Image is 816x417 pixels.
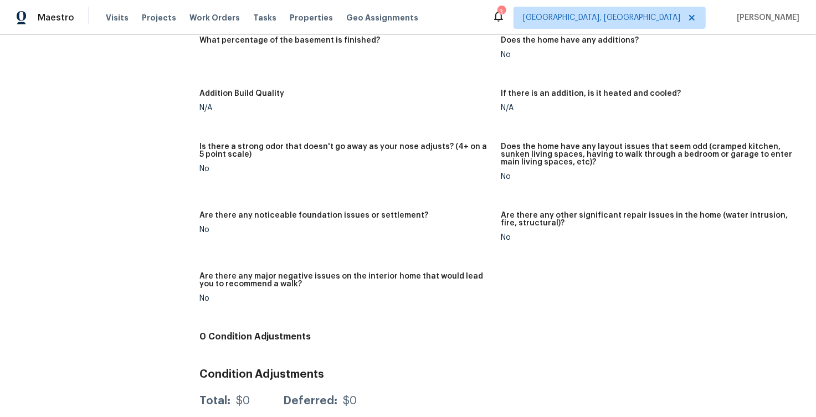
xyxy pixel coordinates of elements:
div: No [199,165,492,173]
h5: Addition Build Quality [199,90,284,97]
div: No [199,226,492,234]
h5: What percentage of the basement is finished? [199,37,380,44]
div: N/A [501,104,794,112]
span: [GEOGRAPHIC_DATA], [GEOGRAPHIC_DATA] [523,12,680,23]
span: Visits [106,12,129,23]
div: Deferred: [283,395,337,406]
div: $0 [343,395,357,406]
h5: Does the home have any additions? [501,37,639,44]
div: No [501,173,794,181]
div: No [199,295,492,302]
h3: Condition Adjustments [199,369,803,380]
h5: If there is an addition, is it heated and cooled? [501,90,681,97]
div: No [501,234,794,241]
span: Maestro [38,12,74,23]
div: N/A [199,104,492,112]
h5: Does the home have any layout issues that seem odd (cramped kitchen, sunken living spaces, having... [501,143,794,166]
span: [PERSON_NAME] [732,12,799,23]
div: Total: [199,395,230,406]
div: $0 [236,395,250,406]
h5: Are there any noticeable foundation issues or settlement? [199,212,428,219]
h5: Are there any other significant repair issues in the home (water intrusion, fire, structural)? [501,212,794,227]
span: Geo Assignments [346,12,418,23]
span: Properties [290,12,333,23]
div: No [501,51,794,59]
span: Tasks [253,14,276,22]
h4: 0 Condition Adjustments [199,331,803,342]
div: 3 [497,7,505,18]
h5: Are there any major negative issues on the interior home that would lead you to recommend a walk? [199,272,492,288]
h5: Is there a strong odor that doesn't go away as your nose adjusts? (4+ on a 5 point scale) [199,143,492,158]
span: Work Orders [189,12,240,23]
span: Projects [142,12,176,23]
